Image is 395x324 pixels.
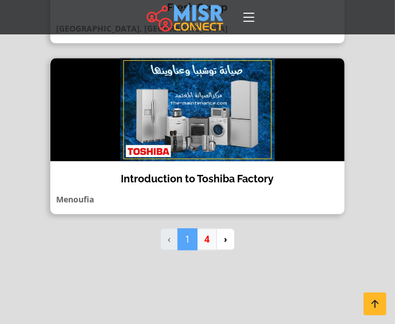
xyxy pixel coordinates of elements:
img: Introduction to Toshiba Factory [50,58,345,161]
p: Menoufia [50,193,345,205]
h4: Introduction to Toshiba Factory [59,173,336,185]
img: main.misr_connect [147,3,223,32]
a: Next » [216,228,235,250]
a: Introduction to Toshiba Factory Introduction to Toshiba Factory Menoufia [43,57,352,215]
a: 4 [197,228,217,250]
span: 1 [177,228,197,250]
li: « Previous [160,228,178,250]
